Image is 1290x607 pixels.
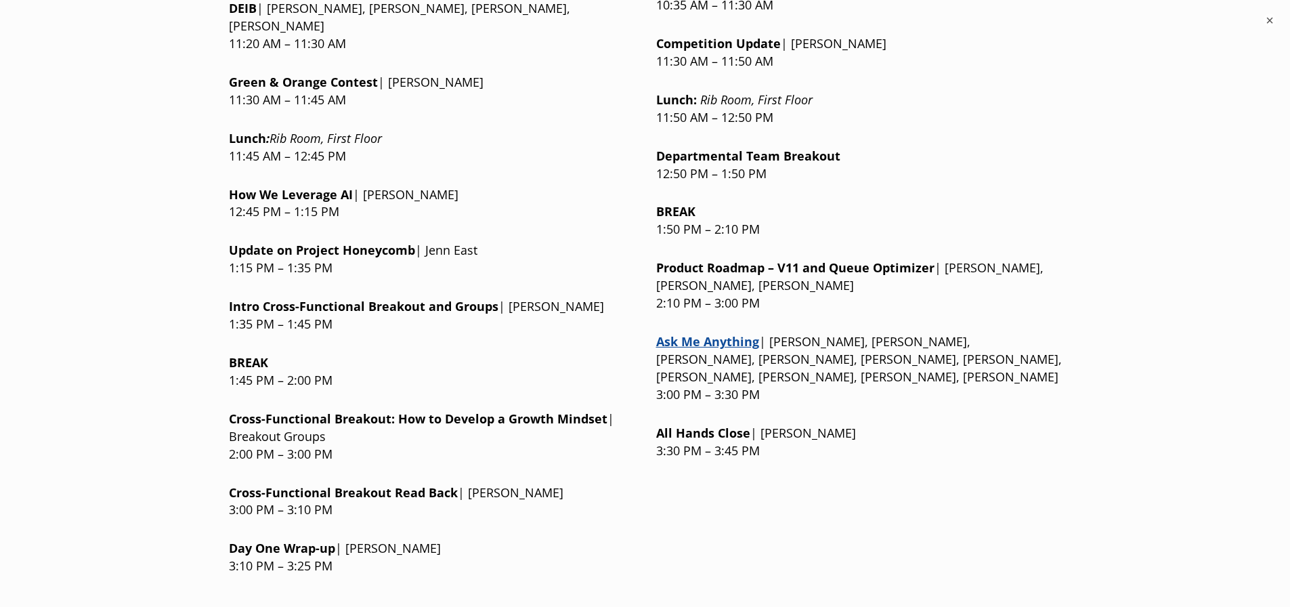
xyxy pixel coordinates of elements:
[656,148,1062,183] p: 12:50 PM – 1:50 PM
[229,411,607,427] strong: Cross-Functional Breakout: H
[700,91,813,108] em: Rib Room, First Floor
[229,186,635,222] p: | [PERSON_NAME] 12:45 PM – 1:15 PM
[229,74,635,109] p: | [PERSON_NAME] 11:30 AM – 11:45 AM
[229,242,415,258] strong: Update on Project Honeycomb
[229,186,353,203] strong: How We Leverage AI
[229,74,378,90] strong: Green & Orange Contest
[656,91,693,108] strong: Lunch
[229,298,498,314] strong: Intro Cross-Functional Breakout and Groups
[229,354,268,371] strong: BREAK
[656,333,759,350] a: Link opens in a new window
[656,91,1062,127] p: 11:50 AM – 12:50 PM
[656,35,1062,70] p: | [PERSON_NAME] 11:30 AM – 11:50 AM
[656,203,1062,238] p: 1:50 PM – 2:10 PM
[229,411,635,463] p: | Breakout Groups 2:00 PM – 3:00 PM
[229,484,635,520] p: | [PERSON_NAME] 3:00 PM – 3:10 PM
[229,130,270,146] strong: Lunch
[229,354,635,390] p: 1:45 PM – 2:00 PM
[656,259,934,276] strong: Product Roadmap – V11 and Queue Optimizer
[656,333,1062,404] p: | [PERSON_NAME], [PERSON_NAME], [PERSON_NAME], [PERSON_NAME], [PERSON_NAME], [PERSON_NAME], [PERS...
[229,484,458,501] strong: t Read Back
[656,259,1062,312] p: | [PERSON_NAME], [PERSON_NAME], [PERSON_NAME] 2:10 PM – 3:00 PM
[1263,14,1276,27] button: ×
[229,484,386,501] strong: Cross-Functional Breakou
[229,298,635,333] p: | [PERSON_NAME] 1:35 PM – 1:45 PM
[270,130,382,146] em: Rib Room, First Floor
[656,148,840,164] strong: Departmental Team Breakout
[656,91,697,108] strong: :
[229,242,635,277] p: | Jenn East 1:15 PM – 1:35 PM
[408,411,607,427] strong: ow to Develop a Growth Mindset
[656,425,1062,460] p: | [PERSON_NAME] 3:30 PM – 3:45 PM
[656,425,750,441] strong: All Hands Close
[656,203,695,219] strong: BREAK
[656,35,781,51] strong: Competition Update
[229,540,335,556] strong: Day One Wrap-up
[229,130,635,165] p: 11:45 AM – 12:45 PM
[229,540,635,575] p: | [PERSON_NAME] 3:10 PM – 3:25 PM
[266,130,270,146] em: :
